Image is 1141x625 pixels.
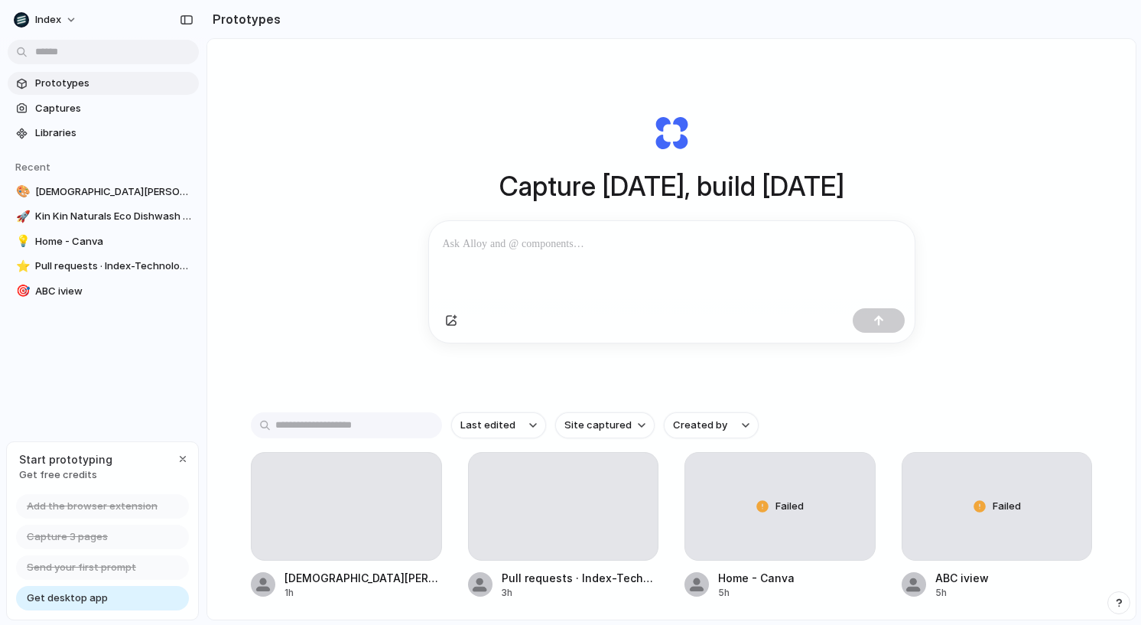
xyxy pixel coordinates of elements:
span: Failed [775,499,804,514]
h2: Prototypes [206,10,281,28]
button: 🎯 [14,284,29,299]
span: [DEMOGRAPHIC_DATA][PERSON_NAME] [35,184,193,200]
span: Add the browser extension [27,499,158,514]
a: 💡Home - Canva [8,230,199,253]
span: Home - Canva [35,234,193,249]
span: Get free credits [19,467,112,483]
div: Pull requests · Index-Technologies/index [502,570,659,586]
button: 💡 [14,234,29,249]
span: Prototypes [35,76,193,91]
span: Get desktop app [27,591,108,606]
div: Home - Canva [718,570,795,586]
span: Site captured [564,418,632,433]
span: Failed [993,499,1021,514]
span: Kin Kin Naturals Eco Dishwash Powder Lime and [PERSON_NAME] 2.5kg | Healthylife [35,209,193,224]
a: Get desktop app [16,586,189,610]
div: 5h [718,586,795,600]
span: Captures [35,101,193,116]
button: 🎨 [14,184,29,200]
span: Libraries [35,125,193,141]
div: 1h [284,586,442,600]
a: Libraries [8,122,199,145]
button: Index [8,8,85,32]
span: Send your first prompt [27,560,136,575]
div: [DEMOGRAPHIC_DATA][PERSON_NAME] [284,570,442,586]
span: ABC iview [35,284,193,299]
span: Recent [15,161,50,173]
span: Pull requests · Index-Technologies/index [35,259,193,274]
button: Site captured [555,412,655,438]
div: 🚀 [16,208,27,226]
span: Index [35,12,61,28]
a: 🎨[DEMOGRAPHIC_DATA][PERSON_NAME] [8,181,199,203]
a: FailedHome - Canva5h [684,452,876,600]
a: 🚀Kin Kin Naturals Eco Dishwash Powder Lime and [PERSON_NAME] 2.5kg | Healthylife [8,205,199,228]
button: Created by [664,412,759,438]
div: 3h [502,586,659,600]
span: Capture 3 pages [27,529,108,545]
a: 🎯ABC iview [8,280,199,303]
button: 🚀 [14,209,29,224]
a: FailedABC iview5h [902,452,1093,600]
button: ⭐ [14,259,29,274]
div: ABC iview [935,570,989,586]
span: Start prototyping [19,451,112,467]
a: Prototypes [8,72,199,95]
a: [DEMOGRAPHIC_DATA][PERSON_NAME]1h [251,452,442,600]
button: Last edited [451,412,546,438]
div: 🎨 [16,183,27,200]
span: Created by [673,418,727,433]
a: ⭐Pull requests · Index-Technologies/index [8,255,199,278]
a: Pull requests · Index-Technologies/index3h [468,452,659,600]
div: 💡 [16,233,27,250]
span: Last edited [460,418,515,433]
div: 🎯 [16,282,27,300]
a: Captures [8,97,199,120]
h1: Capture [DATE], build [DATE] [499,166,844,207]
div: ⭐ [16,258,27,275]
div: 5h [935,586,989,600]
